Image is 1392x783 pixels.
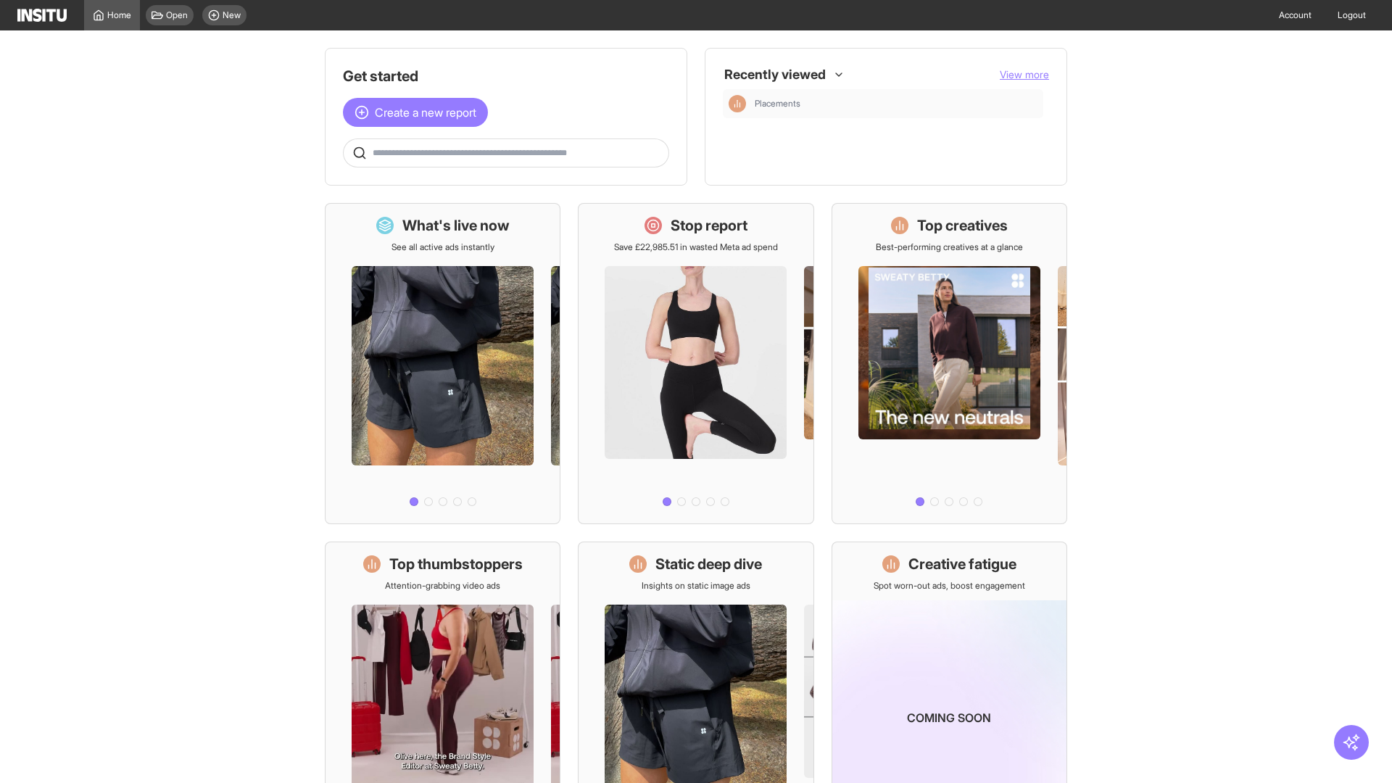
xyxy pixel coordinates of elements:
[389,554,523,574] h1: Top thumbstoppers
[755,98,800,109] span: Placements
[402,215,510,236] h1: What's live now
[223,9,241,21] span: New
[375,104,476,121] span: Create a new report
[1000,68,1049,80] span: View more
[832,203,1067,524] a: Top creativesBest-performing creatives at a glance
[391,241,494,253] p: See all active ads instantly
[729,95,746,112] div: Insights
[655,554,762,574] h1: Static deep dive
[578,203,813,524] a: Stop reportSave £22,985.51 in wasted Meta ad spend
[642,580,750,592] p: Insights on static image ads
[17,9,67,22] img: Logo
[325,203,560,524] a: What's live nowSee all active ads instantly
[343,98,488,127] button: Create a new report
[385,580,500,592] p: Attention-grabbing video ads
[166,9,188,21] span: Open
[614,241,778,253] p: Save £22,985.51 in wasted Meta ad spend
[671,215,747,236] h1: Stop report
[917,215,1008,236] h1: Top creatives
[876,241,1023,253] p: Best-performing creatives at a glance
[343,66,669,86] h1: Get started
[1000,67,1049,82] button: View more
[755,98,1037,109] span: Placements
[107,9,131,21] span: Home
